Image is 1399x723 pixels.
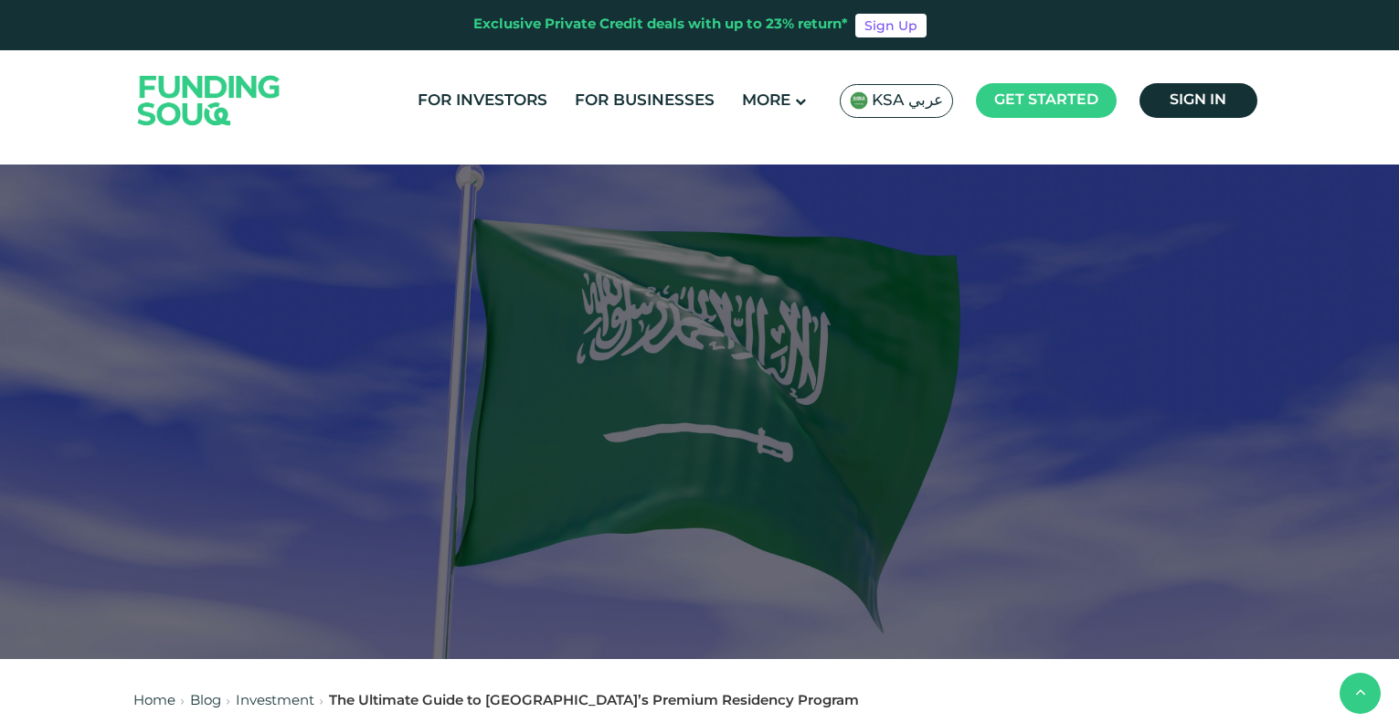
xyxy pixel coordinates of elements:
button: back [1340,673,1381,714]
a: Sign Up [855,14,927,37]
img: Logo [120,54,299,146]
a: For Investors [413,86,552,116]
a: For Businesses [570,86,719,116]
a: Blog [190,695,221,707]
span: More [742,93,790,109]
span: KSA عربي [872,90,943,112]
a: Home [133,695,175,707]
div: Exclusive Private Credit deals with up to 23% return* [473,15,848,36]
span: Get started [994,93,1098,107]
a: Investment [236,695,314,707]
a: Sign in [1139,83,1257,118]
div: The Ultimate Guide to [GEOGRAPHIC_DATA]’s Premium Residency Program [329,691,859,712]
img: SA Flag [850,91,868,110]
span: Sign in [1170,93,1226,107]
